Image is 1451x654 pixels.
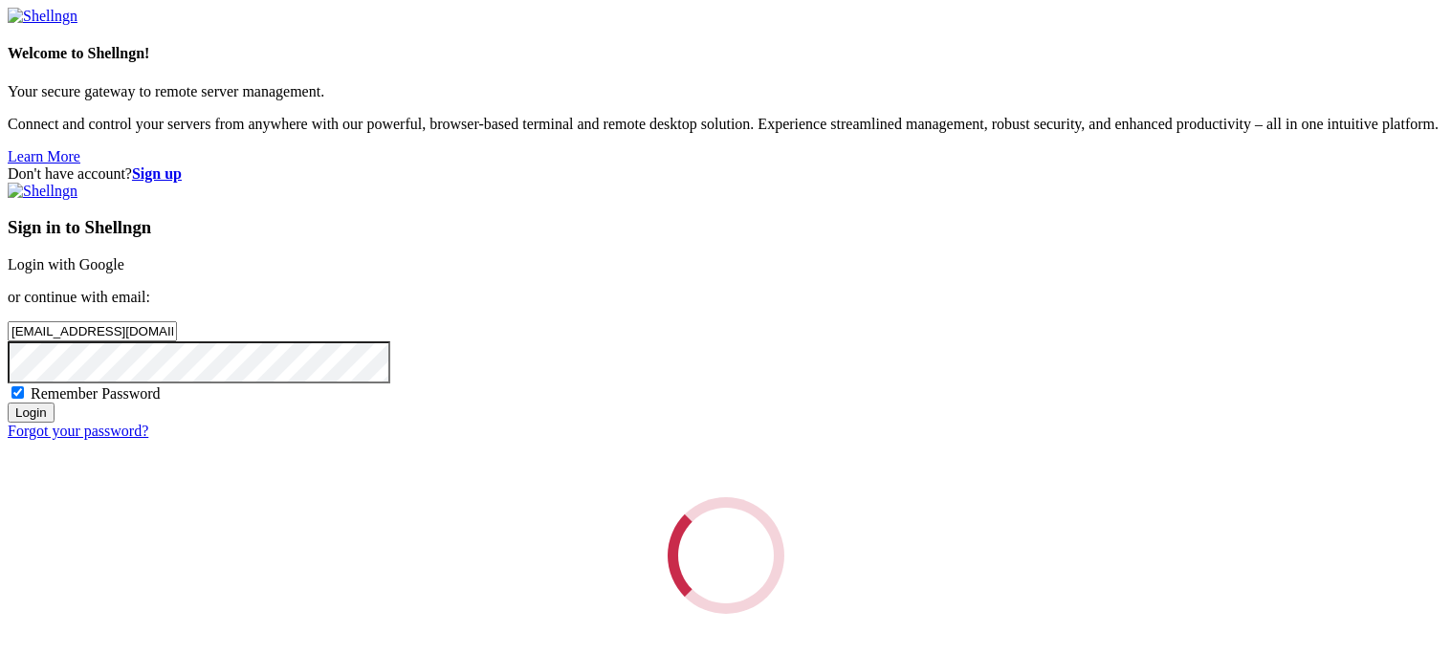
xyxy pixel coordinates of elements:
img: Shellngn [8,8,77,25]
img: Shellngn [8,183,77,200]
div: Loading... [668,497,784,614]
input: Remember Password [11,386,24,399]
input: Login [8,403,55,423]
a: Sign up [132,165,182,182]
p: Your secure gateway to remote server management. [8,83,1443,100]
a: Login with Google [8,256,124,272]
h4: Welcome to Shellngn! [8,45,1443,62]
p: Connect and control your servers from anywhere with our powerful, browser-based terminal and remo... [8,116,1443,133]
span: Remember Password [31,385,161,402]
a: Learn More [8,148,80,164]
div: Don't have account? [8,165,1443,183]
a: Forgot your password? [8,423,148,439]
h3: Sign in to Shellngn [8,217,1443,238]
input: Email address [8,321,177,341]
p: or continue with email: [8,289,1443,306]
